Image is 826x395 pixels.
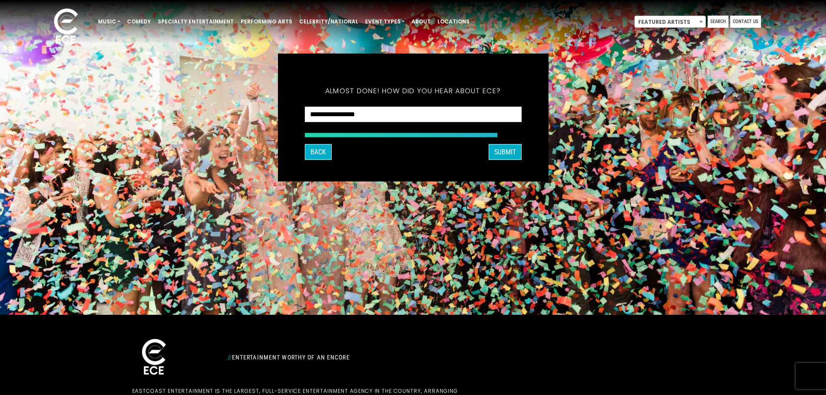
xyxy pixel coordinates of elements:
[635,16,705,28] span: Featured Artists
[408,14,434,29] a: About
[95,14,124,29] a: Music
[362,14,408,29] a: Event Types
[305,75,522,106] h5: Almost done! How did you hear about ECE?
[154,14,237,29] a: Specialty Entertainment
[296,14,362,29] a: Celebrity/National
[124,14,154,29] a: Comedy
[305,106,522,122] select: How did you hear about ECE
[305,144,332,160] button: Back
[132,336,176,379] img: ece_new_logo_whitev2-1.png
[730,16,761,28] a: Contact Us
[434,14,473,29] a: Locations
[44,6,88,48] img: ece_new_logo_whitev2-1.png
[237,14,296,29] a: Performing Arts
[228,354,232,361] span: //
[222,350,509,364] div: Entertainment Worthy of an Encore
[708,16,728,28] a: Search
[489,144,522,160] button: SUBMIT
